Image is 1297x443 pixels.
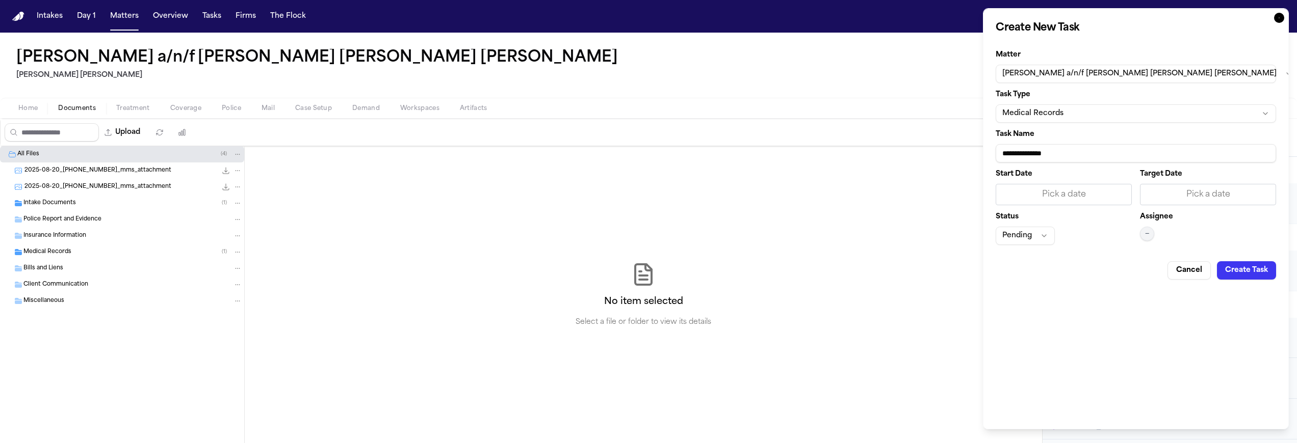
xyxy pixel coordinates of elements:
[1140,171,1276,178] label: Target Date
[1140,213,1173,220] label: Assignee
[116,104,150,113] span: Treatment
[996,227,1055,245] button: Pending
[996,130,1034,138] span: Task Name
[1002,188,1125,201] div: Pick a date
[24,183,171,191] span: 2025-08-20_[PHONE_NUMBER]_mms_attachment
[996,21,1276,35] h2: Create New Task
[1147,188,1269,201] div: Pick a date
[23,297,64,306] span: Miscellaneous
[295,104,332,113] span: Case Setup
[23,281,88,289] span: Client Communication
[996,104,1276,123] button: Medical Records
[12,12,24,21] img: Finch Logo
[231,7,260,25] button: Firms
[198,7,225,25] button: Tasks
[1145,230,1149,238] span: —
[23,215,101,224] span: Police Report and Evidence
[23,232,86,240] span: Insurance Information
[221,165,231,176] button: Download 2025-08-20_801-441-8328_mms_attachment
[996,51,1276,59] label: Matter
[12,12,24,21] a: Home
[17,150,39,159] span: All Files
[16,69,622,81] h2: [PERSON_NAME] [PERSON_NAME]
[221,151,227,157] span: ( 4 )
[460,104,487,113] span: Artifacts
[99,123,146,142] button: Upload
[222,104,241,113] span: Police
[604,295,683,309] h2: No item selected
[1140,227,1154,241] button: —
[221,182,231,192] button: Download 2025-08-20_801-441-8328_mms_attachment
[73,7,100,25] button: Day 1
[58,104,96,113] span: Documents
[16,49,618,67] button: Edit matter name
[170,104,201,113] span: Coverage
[24,167,171,175] span: 2025-08-20_[PHONE_NUMBER]_mms_attachment
[1217,261,1276,280] button: Create Task
[33,7,67,25] button: Intakes
[996,65,1276,83] button: [PERSON_NAME] a/n/f [PERSON_NAME] [PERSON_NAME] [PERSON_NAME]
[23,264,63,273] span: Bills and Liens
[222,249,227,255] span: ( 1 )
[352,104,380,113] span: Demand
[5,123,99,142] input: Search files
[222,200,227,206] span: ( 1 )
[262,104,275,113] span: Mail
[266,7,310,25] button: The Flock
[996,91,1276,98] label: Task Type
[1168,261,1211,280] button: Cancel
[576,317,711,327] p: Select a file or folder to view its details
[106,7,143,25] button: Matters
[23,248,71,257] span: Medical Records
[996,213,1132,220] label: Status
[23,199,76,208] span: Intake Documents
[1140,184,1276,205] button: Pick a date
[996,184,1132,205] button: Pick a date
[149,7,192,25] button: Overview
[16,49,618,67] h1: [PERSON_NAME] a/n/f [PERSON_NAME] [PERSON_NAME] [PERSON_NAME]
[18,104,38,113] span: Home
[996,171,1132,178] label: Start Date
[400,104,439,113] span: Workspaces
